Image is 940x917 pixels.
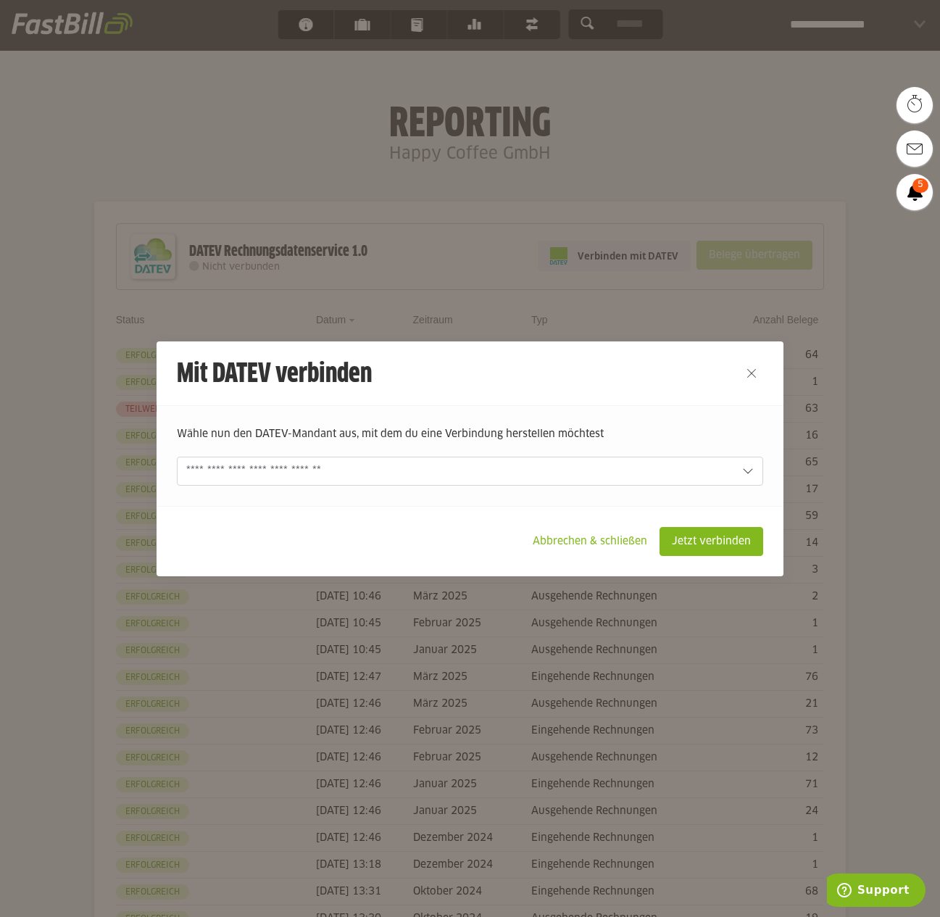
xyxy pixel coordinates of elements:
iframe: Öffnet ein Widget, in dem Sie weitere Informationen finden [827,874,926,910]
span: 5 [912,178,928,193]
p: Wähle nun den DATEV-Mandant aus, mit dem du eine Verbindung herstellen möchtest [177,426,763,442]
sl-button: Jetzt verbinden [660,527,763,556]
sl-button: Abbrechen & schließen [520,527,660,556]
a: 5 [897,174,933,210]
